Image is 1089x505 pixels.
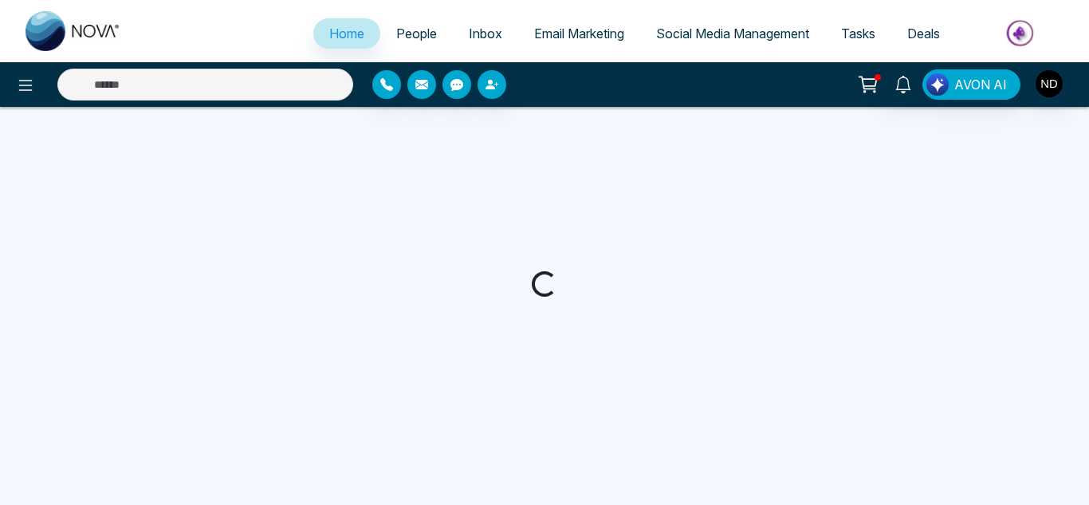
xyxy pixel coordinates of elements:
button: AVON AI [922,69,1020,100]
a: People [380,18,453,49]
img: Nova CRM Logo [26,11,121,51]
span: Tasks [841,26,875,41]
span: Deals [907,26,940,41]
span: Home [329,26,364,41]
a: Inbox [453,18,518,49]
a: Tasks [825,18,891,49]
a: Social Media Management [640,18,825,49]
span: Email Marketing [534,26,624,41]
a: Deals [891,18,956,49]
a: Home [313,18,380,49]
img: Market-place.gif [964,15,1079,51]
span: Social Media Management [656,26,809,41]
span: AVON AI [954,75,1007,94]
a: Email Marketing [518,18,640,49]
img: User Avatar [1036,70,1063,97]
span: People [396,26,437,41]
span: Inbox [469,26,502,41]
img: Lead Flow [926,73,949,96]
